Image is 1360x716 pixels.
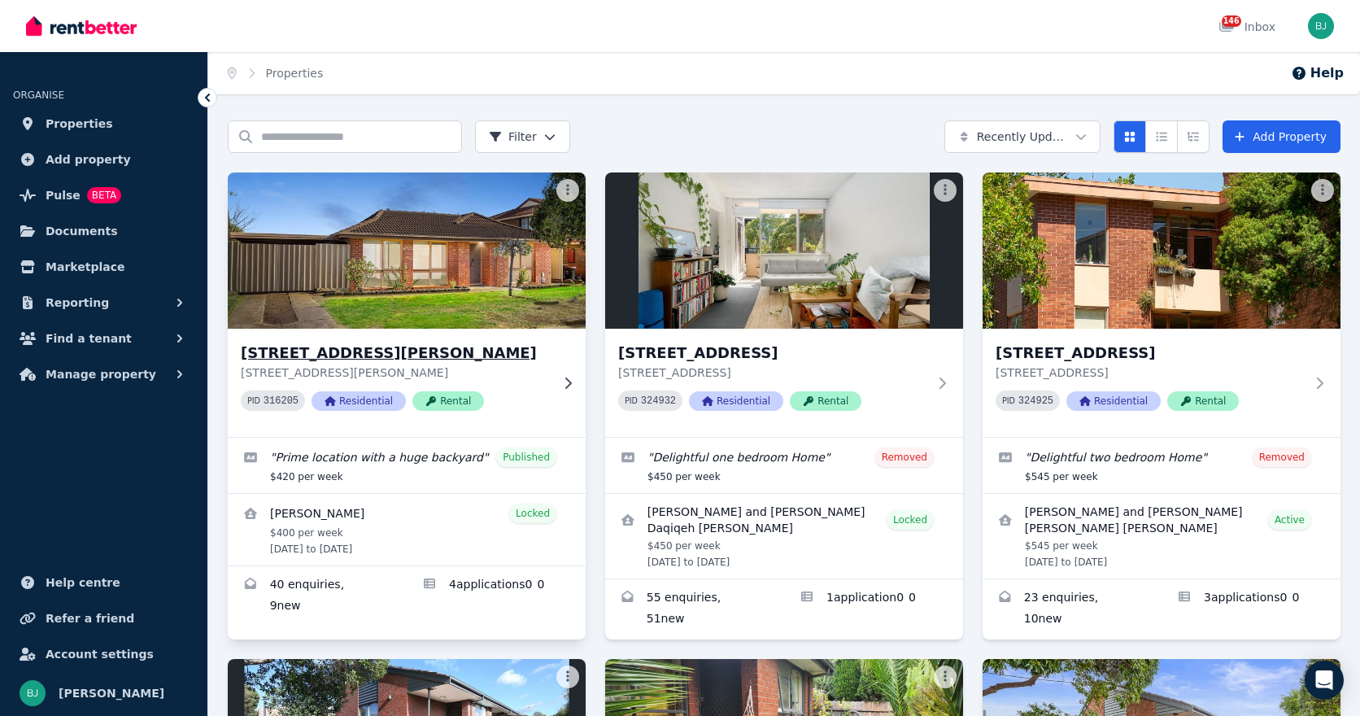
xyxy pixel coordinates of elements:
[1114,120,1210,153] div: View options
[13,107,194,140] a: Properties
[625,396,638,405] small: PID
[13,358,194,391] button: Manage property
[13,286,194,319] button: Reporting
[228,494,586,565] a: View details for Samantha Wareham
[983,494,1340,578] a: View details for Stefanie Kyriss and Elijah Paul Quinn Andrews
[689,391,783,411] span: Residential
[605,172,963,437] a: 4/282 Langridge Street, Abbotsford[STREET_ADDRESS][STREET_ADDRESS]PID 324932ResidentialRental
[934,666,957,688] button: More options
[46,150,131,169] span: Add property
[264,395,299,407] code: 316205
[1162,579,1340,640] a: Applications for 5/282 Langridge Street, Abbotsford
[1167,391,1239,411] span: Rental
[996,365,1305,381] p: [STREET_ADDRESS]
[977,129,1069,145] span: Recently Updated
[556,666,579,688] button: More options
[20,680,46,706] img: Bom Jin
[790,391,861,411] span: Rental
[1066,391,1161,411] span: Residential
[605,494,963,578] a: View details for Kristina Romenskaya and Soroosh Daqiqeh Rezaei
[934,179,957,202] button: More options
[13,638,194,670] a: Account settings
[1177,120,1210,153] button: Expanded list view
[1311,179,1334,202] button: More options
[983,172,1340,437] a: 5/282 Langridge Street, Abbotsford[STREET_ADDRESS][STREET_ADDRESS]PID 324925ResidentialRental
[13,179,194,212] a: PulseBETA
[13,602,194,635] a: Refer a friend
[241,365,550,381] p: [STREET_ADDRESS][PERSON_NAME]
[312,391,406,411] span: Residential
[26,14,137,38] img: RentBetter
[944,120,1101,153] button: Recently Updated
[1308,13,1334,39] img: Bom Jin
[241,342,550,365] h3: [STREET_ADDRESS][PERSON_NAME]
[1305,661,1344,700] div: Open Intercom Messenger
[13,89,64,101] span: ORGANISE
[46,365,156,384] span: Manage property
[46,609,134,628] span: Refer a friend
[46,257,124,277] span: Marketplace
[46,114,113,133] span: Properties
[13,251,194,283] a: Marketplace
[618,365,927,381] p: [STREET_ADDRESS]
[605,172,963,329] img: 4/282 Langridge Street, Abbotsford
[46,221,118,241] span: Documents
[605,579,784,640] a: Enquiries for 4/282 Langridge Street, Abbotsford
[1218,19,1275,35] div: Inbox
[407,566,586,626] a: Applications for 57 Hilton Way, Melton West
[46,186,81,205] span: Pulse
[13,566,194,599] a: Help centre
[46,329,132,348] span: Find a tenant
[1018,395,1053,407] code: 324925
[412,391,484,411] span: Rental
[46,644,154,664] span: Account settings
[983,172,1340,329] img: 5/282 Langridge Street, Abbotsford
[1145,120,1178,153] button: Compact list view
[13,143,194,176] a: Add property
[1291,63,1344,83] button: Help
[475,120,570,153] button: Filter
[983,438,1340,493] a: Edit listing: Delightful two bedroom Home
[208,52,342,94] nav: Breadcrumb
[641,395,676,407] code: 324932
[605,438,963,493] a: Edit listing: Delightful one bedroom Home
[13,322,194,355] button: Find a tenant
[556,179,579,202] button: More options
[46,573,120,592] span: Help centre
[784,579,963,640] a: Applications for 4/282 Langridge Street, Abbotsford
[219,168,595,333] img: 57 Hilton Way, Melton West
[87,187,121,203] span: BETA
[1114,120,1146,153] button: Card view
[489,129,537,145] span: Filter
[266,67,324,80] a: Properties
[13,215,194,247] a: Documents
[1223,120,1340,153] a: Add Property
[996,342,1305,365] h3: [STREET_ADDRESS]
[228,172,586,437] a: 57 Hilton Way, Melton West[STREET_ADDRESS][PERSON_NAME][STREET_ADDRESS][PERSON_NAME]PID 316205Res...
[983,579,1162,640] a: Enquiries for 5/282 Langridge Street, Abbotsford
[1222,15,1241,27] span: 146
[228,566,407,626] a: Enquiries for 57 Hilton Way, Melton West
[228,438,586,493] a: Edit listing: Prime location with a huge backyard
[59,683,164,703] span: [PERSON_NAME]
[247,396,260,405] small: PID
[1002,396,1015,405] small: PID
[618,342,927,365] h3: [STREET_ADDRESS]
[46,293,109,312] span: Reporting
